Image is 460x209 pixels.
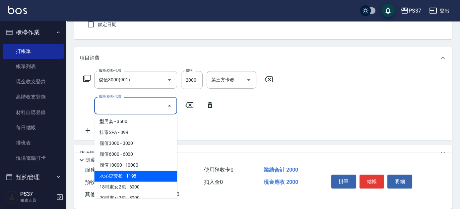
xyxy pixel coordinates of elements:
a: 打帳單 [3,44,64,59]
button: PS37 [398,4,424,18]
button: 結帳 [360,175,384,188]
span: 排毒SPA - 899 [94,127,177,138]
img: Logo [8,6,27,14]
span: 18吋處女2包 - 6000 [94,182,177,192]
span: 儲值6000 - 6000 [94,149,177,160]
span: 使用預收卡 0 [204,167,233,173]
span: 其他付款方式 0 [85,191,120,197]
a: 排班表 [3,135,64,150]
a: 現金收支登錄 [3,74,64,89]
label: 價格 [186,68,193,73]
span: 儲值10000 - 10000 [94,160,177,171]
span: 20吋處女2包 - 8000 [94,192,177,203]
span: 儲值3000 - 3000 [94,138,177,149]
button: 掛單 [331,175,356,188]
button: 明細 [387,175,412,188]
label: 服務名稱/代號 [99,94,121,99]
span: 服務消費 2000 [85,167,118,173]
button: save [381,4,395,17]
span: 業績合計 2000 [264,167,298,173]
a: 高階收支登錄 [3,89,64,104]
button: 櫃檯作業 [3,24,64,41]
a: 現場電腦打卡 [3,150,64,166]
button: 預約管理 [3,169,64,186]
button: Close [164,101,175,111]
button: Open [243,75,254,85]
span: 水沁涼套餐 - 1198 [94,171,177,182]
label: 服務名稱/代號 [99,68,121,73]
div: PS37 [409,7,421,15]
span: 預收卡販賣 0 [85,179,114,185]
a: 材料自購登錄 [3,105,64,120]
h5: PS37 [20,191,54,197]
p: 服務人員 [20,197,54,203]
span: 型男套 - 3500 [94,116,177,127]
a: 每日結帳 [3,120,64,135]
span: 扣入金 0 [204,179,223,185]
button: 登出 [427,5,452,17]
a: 帳單列表 [3,59,64,74]
div: 店販銷售 [74,145,452,161]
p: 項目消費 [80,55,99,62]
p: 隱藏業績明細 [86,157,115,164]
div: 項目消費 [74,47,452,68]
p: 店販銷售 [80,150,99,157]
span: 鎖定日期 [98,21,116,28]
button: Open [164,75,175,85]
span: 現金應收 2000 [264,179,298,185]
img: Person [5,190,19,204]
